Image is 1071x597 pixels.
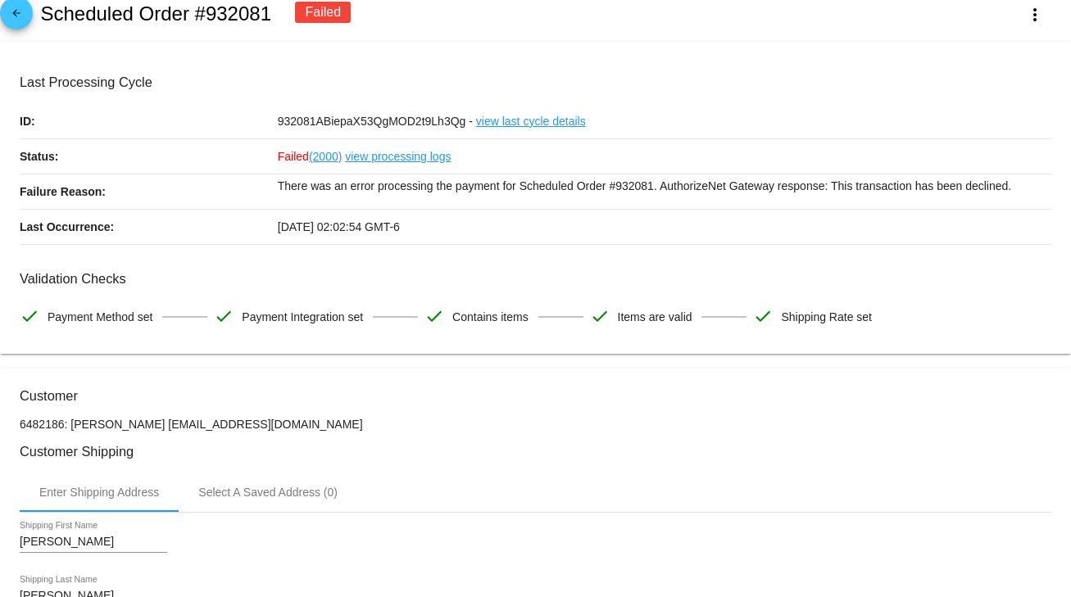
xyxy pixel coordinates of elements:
[20,418,1051,431] p: 6482186: [PERSON_NAME] [EMAIL_ADDRESS][DOMAIN_NAME]
[753,306,773,326] mat-icon: check
[452,300,529,334] span: Contains items
[7,7,26,27] mat-icon: arrow_back
[278,115,473,128] span: 932081ABiepaX53QgMOD2t9Lh3Qg -
[20,210,278,244] p: Last Occurrence:
[278,220,400,233] span: [DATE] 02:02:54 GMT-6
[618,300,692,334] span: Items are valid
[20,444,1051,459] h3: Customer Shipping
[309,139,342,174] a: (2000)
[39,486,159,499] div: Enter Shipping Address
[198,486,338,499] div: Select A Saved Address (0)
[590,306,610,326] mat-icon: check
[278,150,343,163] span: Failed
[424,306,444,326] mat-icon: check
[781,300,872,334] span: Shipping Rate set
[295,2,351,23] div: Failed
[20,271,1051,287] h3: Validation Checks
[214,306,234,326] mat-icon: check
[40,2,271,25] h2: Scheduled Order #932081
[278,174,1051,197] p: There was an error processing the payment for Scheduled Order #932081. AuthorizeNet Gateway respo...
[20,536,167,549] input: Shipping First Name
[48,300,152,334] span: Payment Method set
[242,300,363,334] span: Payment Integration set
[20,139,278,174] p: Status:
[20,174,278,209] p: Failure Reason:
[20,306,39,326] mat-icon: check
[476,104,586,138] a: view last cycle details
[1025,5,1045,25] mat-icon: more_vert
[20,104,278,138] p: ID:
[20,388,1051,404] h3: Customer
[20,75,1051,90] h3: Last Processing Cycle
[345,139,451,174] a: view processing logs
